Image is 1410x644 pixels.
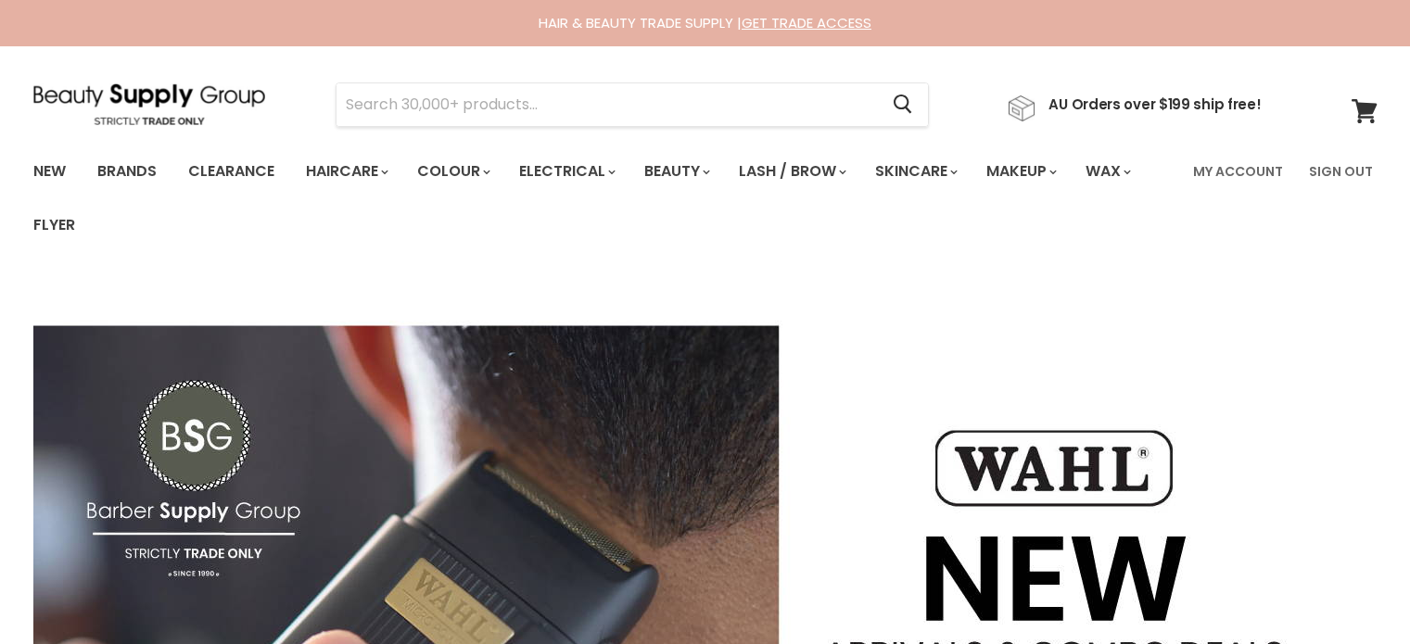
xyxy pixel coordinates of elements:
ul: Main menu [19,145,1182,252]
a: Brands [83,152,171,191]
a: Electrical [505,152,627,191]
div: HAIR & BEAUTY TRADE SUPPLY | [10,14,1401,32]
a: Clearance [174,152,288,191]
a: Haircare [292,152,400,191]
a: New [19,152,80,191]
a: Lash / Brow [725,152,857,191]
a: Skincare [861,152,969,191]
a: Wax [1072,152,1142,191]
a: Flyer [19,206,89,245]
iframe: Gorgias live chat messenger [1317,557,1391,625]
form: Product [336,82,929,127]
a: Colour [403,152,502,191]
a: Beauty [630,152,721,191]
a: My Account [1182,152,1294,191]
input: Search [337,83,879,126]
a: Sign Out [1298,152,1384,191]
nav: Main [10,145,1401,252]
button: Search [879,83,928,126]
a: Makeup [972,152,1068,191]
a: GET TRADE ACCESS [742,13,871,32]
